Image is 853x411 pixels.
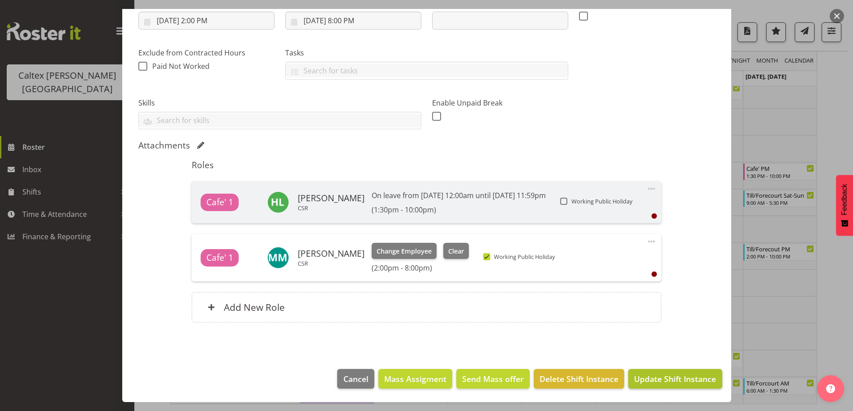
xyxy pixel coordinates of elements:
[384,373,446,385] span: Mass Assigment
[298,260,364,267] p: CSR
[267,247,289,268] img: mercedes-mclaughlin10963.jpg
[152,61,210,71] span: Paid Not Worked
[337,369,374,389] button: Cancel
[448,246,464,256] span: Clear
[432,97,568,108] label: Enable Unpaid Break
[443,243,469,259] button: Clear
[456,369,530,389] button: Send Mass offer
[840,184,849,215] span: Feedback
[372,243,437,259] button: Change Employee
[343,373,369,385] span: Cancel
[567,198,632,205] span: Working Public Holiday
[138,97,421,108] label: Skills
[377,246,432,256] span: Change Employee
[652,271,657,277] div: User is clocked out
[139,114,421,127] input: Search for skills
[138,47,274,58] label: Exclude from Contracted Hours
[298,249,364,258] h6: [PERSON_NAME]
[634,373,716,385] span: Update Shift Instance
[138,140,190,151] h5: Attachments
[372,205,546,214] h6: (1:30pm - 10:00pm)
[206,196,233,209] span: Cafe' 1
[836,175,853,236] button: Feedback - Show survey
[628,369,722,389] button: Update Shift Instance
[378,369,452,389] button: Mass Assigment
[285,47,568,58] label: Tasks
[224,301,285,313] h6: Add New Role
[192,160,661,170] h5: Roles
[372,263,468,272] h6: (2:00pm - 8:00pm)
[138,12,274,30] input: Click to select...
[298,204,364,212] p: CSR
[285,12,421,30] input: Click to select...
[206,251,233,264] span: Cafe' 1
[826,384,835,393] img: help-xxl-2.png
[286,64,568,77] input: Search for tasks
[534,369,624,389] button: Delete Shift Instance
[652,213,657,219] div: User is clocked out
[490,253,555,260] span: Working Public Holiday
[267,191,289,213] img: hayden-lewis10958.jpg
[540,373,618,385] span: Delete Shift Instance
[372,190,546,201] p: On leave from [DATE] 12:00am until [DATE] 11:59pm
[462,373,524,385] span: Send Mass offer
[298,193,364,203] h6: [PERSON_NAME]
